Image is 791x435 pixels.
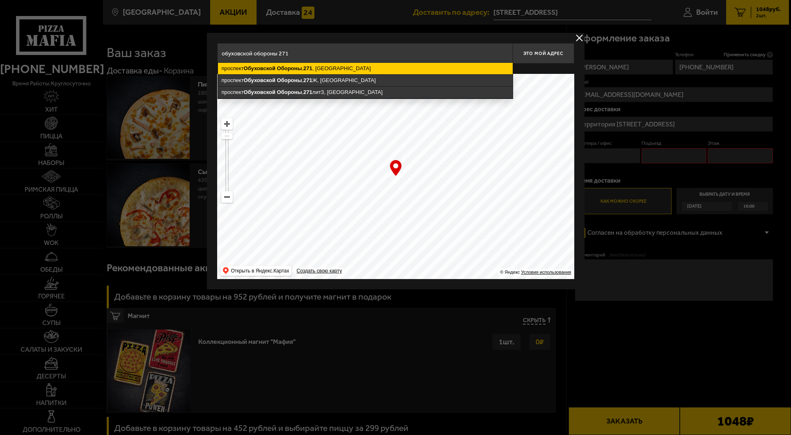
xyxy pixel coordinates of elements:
[513,43,574,64] button: Это мой адрес
[231,266,289,276] ymaps: Открыть в Яндекс.Картах
[244,89,275,95] ymaps: Обуховской
[220,266,292,276] ymaps: Открыть в Яндекс.Картах
[574,33,585,43] button: delivery type
[244,65,275,71] ymaps: Обуховской
[277,77,302,83] ymaps: Обороны
[523,51,563,56] span: Это мой адрес
[500,270,520,275] ymaps: © Яндекс
[303,65,312,71] ymaps: 271
[217,66,333,72] p: Укажите дом на карте или в поле ввода
[244,77,275,83] ymaps: Обуховской
[303,89,312,95] ymaps: 271
[218,87,513,98] ymaps: проспект , литЗ, [GEOGRAPHIC_DATA]
[218,63,513,74] ymaps: проспект , , [GEOGRAPHIC_DATA]
[217,43,513,64] input: Введите адрес доставки
[295,268,343,274] a: Создать свою карту
[521,270,571,275] a: Условия использования
[303,77,312,83] ymaps: 271
[218,75,513,86] ymaps: проспект , Ж, [GEOGRAPHIC_DATA]
[277,89,302,95] ymaps: Обороны
[277,65,302,71] ymaps: Обороны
